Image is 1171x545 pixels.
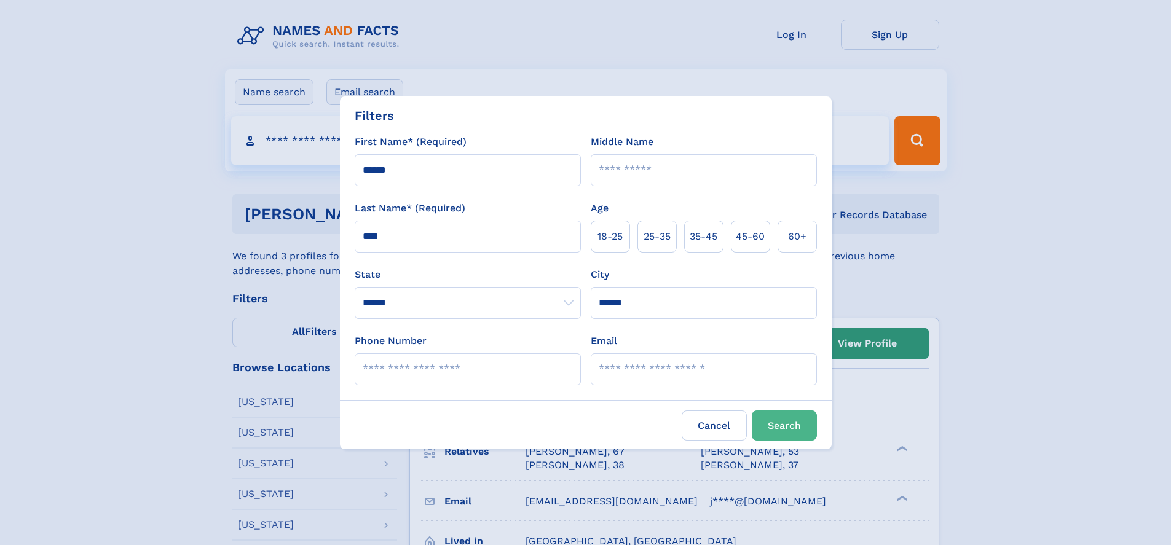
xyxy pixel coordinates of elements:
[597,229,623,244] span: 18‑25
[355,106,394,125] div: Filters
[788,229,806,244] span: 60+
[591,267,609,282] label: City
[591,334,617,348] label: Email
[355,135,467,149] label: First Name* (Required)
[752,410,817,441] button: Search
[355,334,427,348] label: Phone Number
[591,201,609,216] label: Age
[591,135,653,149] label: Middle Name
[736,229,765,244] span: 45‑60
[644,229,671,244] span: 25‑35
[355,201,465,216] label: Last Name* (Required)
[682,410,747,441] label: Cancel
[355,267,581,282] label: State
[690,229,717,244] span: 35‑45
